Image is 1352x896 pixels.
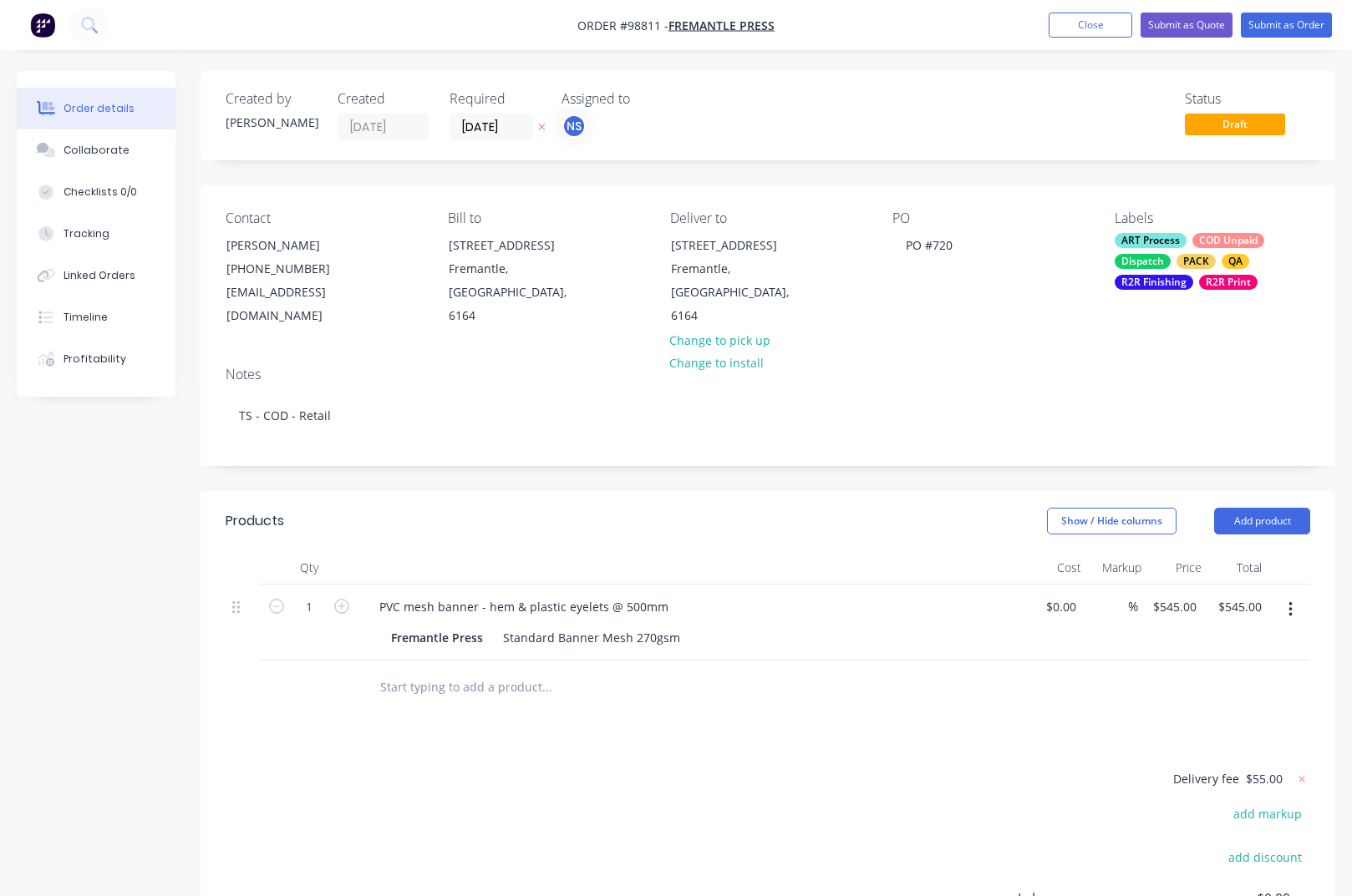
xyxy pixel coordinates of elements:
div: [STREET_ADDRESS] [449,234,587,257]
span: $55.00 [1246,770,1283,787]
div: Collaborate [64,143,130,158]
div: PACK [1177,254,1216,269]
div: PO [892,210,1088,226]
div: Checklists 0/0 [64,185,137,200]
div: Markup [1088,551,1148,585]
div: Dispatch [1115,254,1171,269]
div: Contact [226,210,421,226]
div: Labels [1115,210,1310,226]
div: [PERSON_NAME] [226,234,365,257]
div: Total [1208,551,1268,585]
img: Factory [30,13,55,38]
div: Tracking [64,226,109,241]
div: [PERSON_NAME] [226,114,318,131]
div: [STREET_ADDRESS] [671,234,810,257]
button: Checklists 0/0 [17,171,175,213]
div: [PERSON_NAME][PHONE_NUMBER][EMAIL_ADDRESS][DOMAIN_NAME] [212,233,379,328]
div: COD Unpaid [1192,233,1264,248]
button: Timeline [17,296,175,338]
div: [EMAIL_ADDRESS][DOMAIN_NAME] [226,281,365,327]
div: QA [1222,254,1249,269]
div: Created by [226,91,318,107]
button: add markup [1224,802,1310,825]
button: Linked Orders [17,255,175,296]
div: Fremantle Press [384,625,490,650]
span: % [1128,597,1138,616]
span: Order #98811 - [577,18,668,33]
button: add discount [1219,845,1310,868]
button: Close [1049,13,1132,38]
div: Assigned to [562,91,729,107]
div: [PHONE_NUMBER] [226,257,365,281]
div: Standard Banner Mesh 270gsm [496,625,687,650]
div: Profitability [64,352,126,367]
div: Linked Orders [64,268,135,283]
div: PO #720 [892,233,966,257]
div: Qty [259,551,359,585]
div: Order details [64,101,135,116]
div: [STREET_ADDRESS]Fremantle, [GEOGRAPHIC_DATA], 6164 [657,233,824,328]
div: [STREET_ADDRESS]Fremantle, [GEOGRAPHIC_DATA], 6164 [435,233,602,328]
div: Fremantle, [GEOGRAPHIC_DATA], 6164 [671,257,810,327]
button: NS [562,114,587,139]
div: Timeline [64,310,108,325]
button: Add product [1214,508,1310,534]
div: Status [1185,91,1310,107]
div: Deliver to [670,210,866,226]
div: R2R Print [1199,275,1258,290]
div: PVC mesh banner - hem & plastic eyelets @ 500mm [366,595,682,619]
div: Notes [226,367,1310,382]
div: Price [1148,551,1208,585]
button: Tracking [17,213,175,255]
button: Change to pick up [661,328,780,351]
span: Delivery fee [1173,771,1239,787]
div: Cost [1028,551,1088,585]
button: Show / Hide columns [1047,508,1177,534]
div: Fremantle, [GEOGRAPHIC_DATA], 6164 [449,257,587,327]
button: Submit as Quote [1141,13,1233,38]
div: TS - COD - Retail [226,390,1310,441]
div: Created [338,91,429,107]
div: Products [226,511,284,531]
a: Fremantle Press [668,18,775,33]
div: Required [450,91,541,107]
button: Change to install [661,352,773,374]
button: Collaborate [17,129,175,171]
div: ART Process [1115,233,1187,248]
div: R2R Finishing [1115,275,1193,290]
input: Start typing to add a product... [379,671,714,704]
span: Draft [1185,114,1285,134]
button: Submit as Order [1241,13,1332,38]
button: Order details [17,88,175,129]
button: Profitability [17,338,175,380]
div: Bill to [448,210,643,226]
